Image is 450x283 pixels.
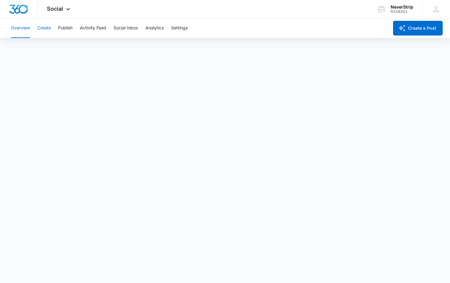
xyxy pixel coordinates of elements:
[37,18,51,38] button: Create
[391,9,413,14] div: account id
[58,18,73,38] button: Publish
[47,6,63,12] span: Social
[171,18,188,38] button: Settings
[11,18,30,38] button: Overview
[391,5,413,9] div: account name
[80,18,106,38] button: Activity Feed
[114,18,138,38] button: Social Inbox
[145,18,164,38] button: Analytics
[393,21,443,35] button: Create a Post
